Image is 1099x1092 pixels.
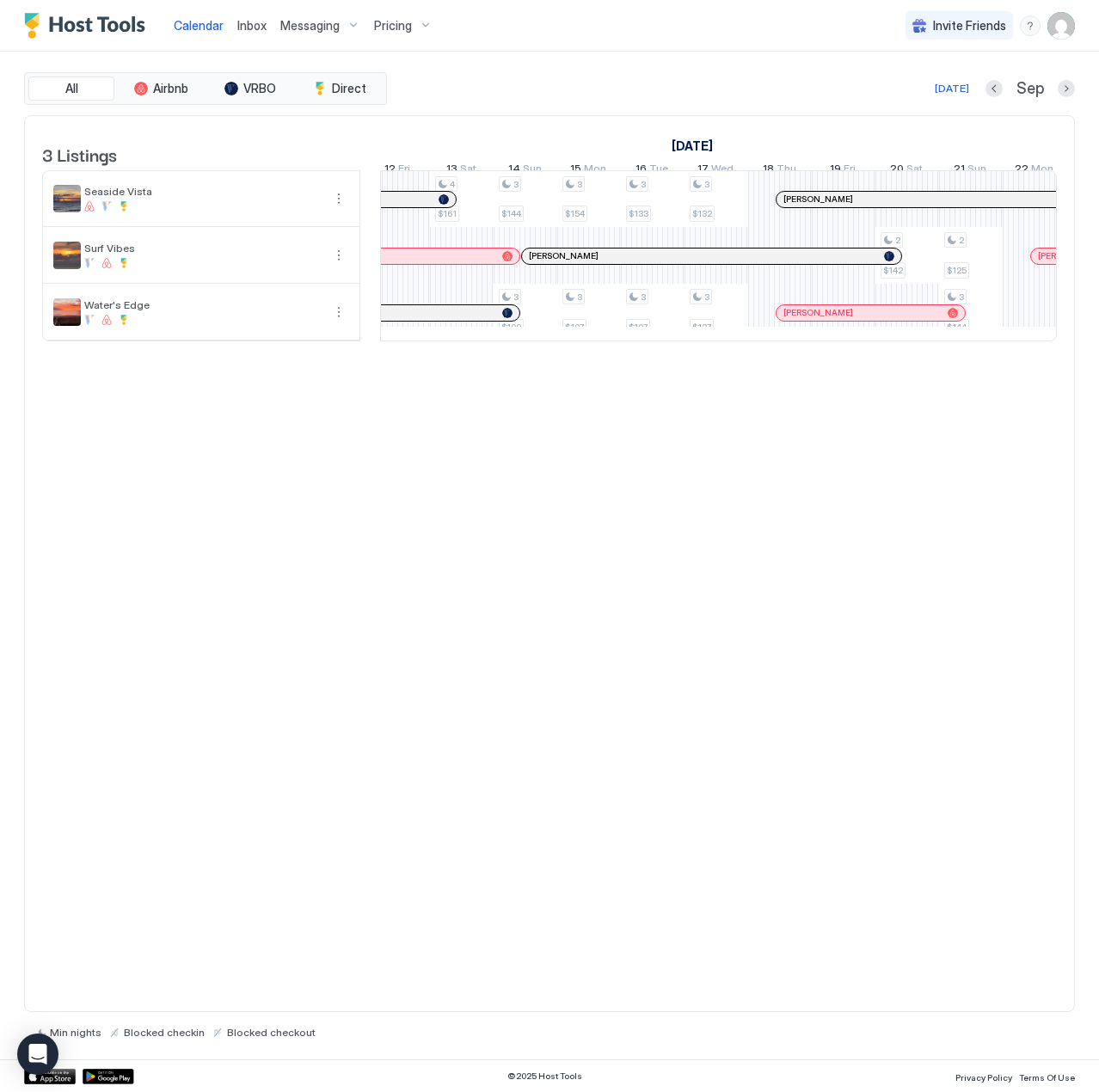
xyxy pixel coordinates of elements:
[328,245,349,266] button: More options
[1020,15,1041,36] div: menu
[297,77,383,101] button: Direct
[697,162,709,180] span: 17
[1010,158,1058,183] a: September 22, 2025
[1047,12,1075,40] div: User profile
[1031,162,1053,180] span: Mon
[985,80,1003,97] button: Previous month
[328,302,349,322] button: More options
[955,1067,1012,1085] a: Privacy Policy
[65,81,78,96] span: All
[124,1026,205,1039] span: Blocked checkin
[883,265,903,276] span: $142
[50,1026,101,1039] span: Min nights
[501,322,521,333] span: $109
[967,162,986,180] span: Sun
[566,158,611,183] a: September 15, 2025
[501,208,521,219] span: $144
[932,78,972,99] button: [DATE]
[84,242,322,255] span: Surf Vibes
[529,250,599,261] span: [PERSON_NAME]
[844,162,856,180] span: Fri
[507,1071,582,1082] span: © 2025 Host Tools
[243,81,276,96] span: VRBO
[667,133,717,158] a: September 1, 2025
[629,208,648,219] span: $133
[783,307,853,318] span: [PERSON_NAME]
[508,162,520,180] span: 14
[207,77,293,101] button: VRBO
[933,18,1006,34] span: Invite Friends
[398,162,410,180] span: Fri
[153,81,188,96] span: Airbnb
[959,235,964,246] span: 2
[570,162,581,180] span: 15
[24,1069,76,1084] a: App Store
[577,179,582,190] span: 3
[513,291,519,303] span: 3
[704,291,709,303] span: 3
[886,158,927,183] a: September 20, 2025
[635,162,647,180] span: 16
[830,162,841,180] span: 19
[328,245,349,266] div: menu
[28,77,114,101] button: All
[1019,1072,1075,1083] span: Terms Of Use
[959,291,964,303] span: 3
[704,179,709,190] span: 3
[577,291,582,303] span: 3
[895,235,900,246] span: 2
[641,179,646,190] span: 3
[949,158,991,183] a: September 21, 2025
[641,291,646,303] span: 3
[42,141,117,167] span: 3 Listings
[24,13,153,39] a: Host Tools Logo
[955,1072,1012,1083] span: Privacy Policy
[118,77,204,101] button: Airbnb
[692,322,711,333] span: $127
[24,72,387,105] div: tab-group
[53,242,81,269] div: listing image
[332,81,366,96] span: Direct
[174,18,224,33] span: Calendar
[17,1034,58,1075] div: Open Intercom Messenger
[374,18,412,34] span: Pricing
[328,188,349,209] button: More options
[438,208,457,219] span: $161
[446,162,457,180] span: 13
[328,188,349,209] div: menu
[1016,79,1044,99] span: Sep
[513,179,519,190] span: 3
[890,162,904,180] span: 20
[711,162,734,180] span: Wed
[380,158,414,183] a: September 12, 2025
[237,16,267,34] a: Inbox
[584,162,606,180] span: Mon
[237,18,267,33] span: Inbox
[954,162,965,180] span: 21
[174,16,224,34] a: Calendar
[450,179,455,190] span: 4
[763,162,774,180] span: 18
[758,158,801,183] a: September 18, 2025
[565,208,585,219] span: $154
[649,162,668,180] span: Tue
[84,185,322,198] span: Seaside Vista
[53,298,81,326] div: listing image
[328,302,349,322] div: menu
[523,162,542,180] span: Sun
[53,185,81,212] div: listing image
[783,193,853,205] span: [PERSON_NAME]
[565,322,584,333] span: $107
[826,158,860,183] a: September 19, 2025
[629,322,648,333] span: $107
[83,1069,134,1084] div: Google Play Store
[460,162,476,180] span: Sat
[777,162,796,180] span: Thu
[84,298,322,311] span: Water's Edge
[280,18,340,34] span: Messaging
[384,162,396,180] span: 12
[1058,80,1075,97] button: Next month
[947,322,967,333] span: $144
[631,158,672,183] a: September 16, 2025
